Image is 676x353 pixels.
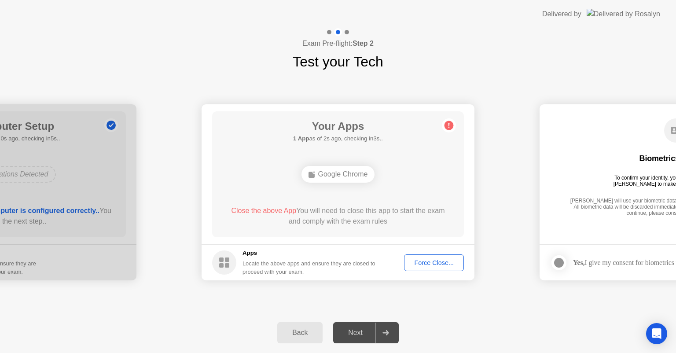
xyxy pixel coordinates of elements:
[231,207,296,214] span: Close the above App
[573,259,584,266] strong: Yes,
[302,38,374,49] h4: Exam Pre-flight:
[225,206,452,227] div: You will need to close this app to start the exam and comply with the exam rules
[336,329,375,337] div: Next
[542,9,581,19] div: Delivered by
[293,51,383,72] h1: Test your Tech
[646,323,667,344] div: Open Intercom Messenger
[293,118,383,134] h1: Your Apps
[293,134,383,143] h5: as of 2s ago, checking in3s..
[407,259,461,266] div: Force Close...
[353,40,374,47] b: Step 2
[277,322,323,343] button: Back
[587,9,660,19] img: Delivered by Rosalyn
[404,254,464,271] button: Force Close...
[301,166,375,183] div: Google Chrome
[242,249,376,257] h5: Apps
[333,322,399,343] button: Next
[280,329,320,337] div: Back
[242,259,376,276] div: Locate the above apps and ensure they are closed to proceed with your exam.
[293,135,309,142] b: 1 App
